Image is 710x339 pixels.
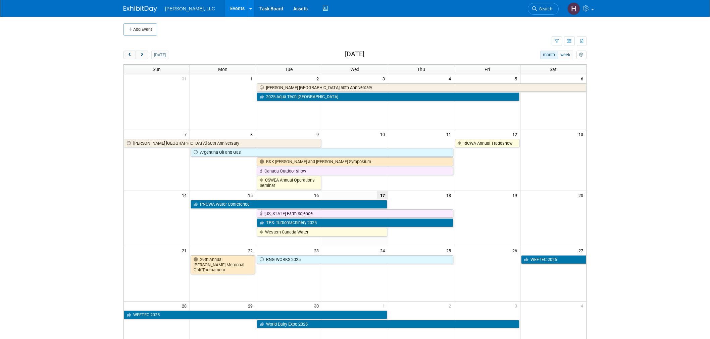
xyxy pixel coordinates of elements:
[455,139,519,148] a: RICWA Annual Tradeshow
[514,301,520,310] span: 3
[257,228,387,236] a: Western Canada Water
[153,67,161,72] span: Sun
[123,23,157,36] button: Add Event
[257,320,519,329] a: World Dairy Expo 2025
[316,130,322,138] span: 9
[184,130,190,138] span: 7
[257,83,586,92] a: [PERSON_NAME] [GEOGRAPHIC_DATA] 50th Anniversary
[578,130,586,138] span: 13
[514,74,520,83] span: 5
[558,51,573,59] button: week
[550,67,557,72] span: Sat
[512,246,520,255] span: 26
[257,167,453,176] a: Canada Outdoor show
[377,191,388,199] span: 17
[485,67,490,72] span: Fri
[313,246,322,255] span: 23
[382,301,388,310] span: 1
[165,6,215,11] span: [PERSON_NAME], LLC
[257,218,453,227] a: TPS: Turbomachinery 2025
[448,301,454,310] span: 2
[446,246,454,255] span: 25
[181,74,190,83] span: 31
[528,3,559,15] a: Search
[181,246,190,255] span: 21
[123,51,136,59] button: prev
[247,191,256,199] span: 15
[579,53,584,57] i: Personalize Calendar
[580,74,586,83] span: 6
[446,130,454,138] span: 11
[512,130,520,138] span: 12
[136,51,148,59] button: next
[191,200,387,209] a: PNCWA Water Conference
[285,67,293,72] span: Tue
[257,92,519,101] a: 2025 Aqua Tech [GEOGRAPHIC_DATA]
[250,130,256,138] span: 8
[257,209,453,218] a: [US_STATE] Farm Science
[379,246,388,255] span: 24
[379,130,388,138] span: 10
[512,191,520,199] span: 19
[191,148,453,157] a: Argentina Oil and Gas
[345,51,364,58] h2: [DATE]
[446,191,454,199] span: 18
[537,6,552,11] span: Search
[123,6,157,12] img: ExhibitDay
[382,74,388,83] span: 3
[124,139,321,148] a: [PERSON_NAME] [GEOGRAPHIC_DATA] 50th Anniversary
[540,51,558,59] button: month
[567,2,580,15] img: Hannah Mulholland
[350,67,359,72] span: Wed
[247,301,256,310] span: 29
[578,191,586,199] span: 20
[151,51,169,59] button: [DATE]
[316,74,322,83] span: 2
[247,246,256,255] span: 22
[417,67,425,72] span: Thu
[576,51,587,59] button: myCustomButton
[250,74,256,83] span: 1
[218,67,227,72] span: Mon
[181,301,190,310] span: 28
[181,191,190,199] span: 14
[313,301,322,310] span: 30
[578,246,586,255] span: 27
[257,176,321,190] a: CSWEA Annual Operations Seminar
[521,255,586,264] a: WEFTEC 2025
[191,255,255,274] a: 29th Annual [PERSON_NAME] Memorial Golf Tournament
[448,74,454,83] span: 4
[257,255,453,264] a: RNG WORKS 2025
[257,157,453,166] a: B&K [PERSON_NAME] and [PERSON_NAME] Symposium
[580,301,586,310] span: 4
[313,191,322,199] span: 16
[124,311,387,319] a: WEFTEC 2025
